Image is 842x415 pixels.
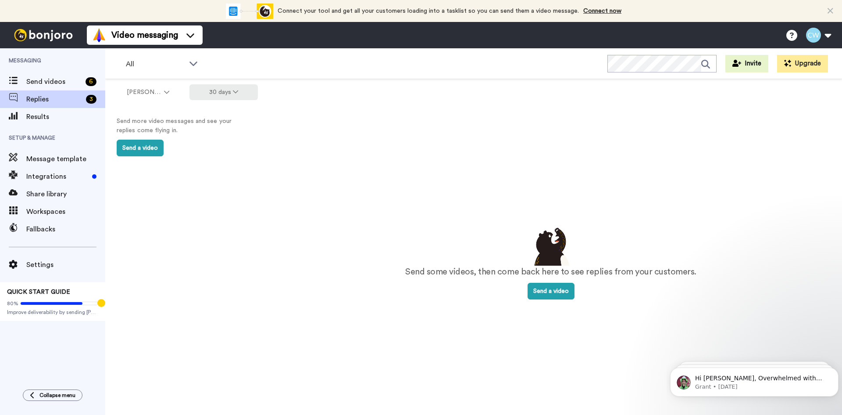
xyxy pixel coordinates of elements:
span: QUICK START GUIDE [7,289,70,295]
span: 80% [7,300,18,307]
span: Send videos [26,76,82,87]
button: Send a video [528,283,574,300]
a: Connect now [583,8,621,14]
span: Video messaging [111,29,178,41]
span: Share library [26,189,105,199]
button: 30 days [189,84,258,100]
span: Fallbacks [26,224,105,235]
button: Upgrade [777,55,828,72]
span: Results [26,112,105,122]
div: animation [225,4,273,19]
div: 3 [86,95,96,104]
div: 6 [86,77,96,86]
button: Collapse menu [23,390,82,401]
span: Settings [26,260,105,270]
p: Send more video messages and see your replies come flying in. [117,117,248,135]
span: Connect your tool and get all your customers loading into a tasklist so you can send them a video... [278,8,579,14]
span: All [126,59,185,69]
button: Invite [725,55,768,72]
img: vm-color.svg [92,28,106,42]
iframe: Intercom notifications message [667,349,842,411]
button: Send a video [117,140,164,156]
div: Tooltip anchor [97,299,105,307]
a: Send a video [528,288,574,294]
span: Workspaces [26,206,105,217]
img: bj-logo-header-white.svg [11,29,76,41]
p: Send some videos, then come back here to see replies from your customers. [405,266,696,278]
span: Replies [26,94,82,105]
span: Improve deliverability by sending [PERSON_NAME]’s from your own email [7,309,98,316]
span: Collapse menu [39,392,75,399]
span: Message template [26,154,105,164]
span: Integrations [26,171,89,182]
img: results-emptystates.png [529,225,573,266]
span: [PERSON_NAME] [127,88,162,97]
button: [PERSON_NAME] [107,84,189,100]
